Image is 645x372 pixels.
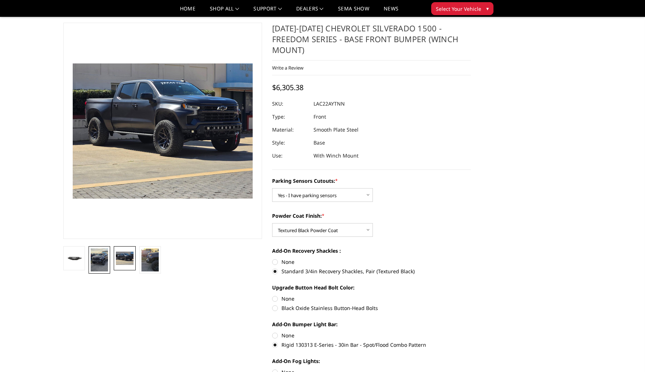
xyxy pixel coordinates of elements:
dd: Base [314,136,325,149]
span: ▾ [486,5,489,12]
img: 2022-2025 Chevrolet Silverado 1500 - Freedom Series - Base Front Bumper (winch mount) [116,252,133,265]
label: Standard 3/4in Recovery Shackles, Pair (Textured Black) [272,267,471,275]
label: None [272,258,471,266]
label: None [272,332,471,339]
label: Rigid 130313 E-Series - 30in Bar - Spot/Flood Combo Pattern [272,341,471,349]
dd: With Winch Mount [314,149,358,162]
a: Home [180,6,195,17]
label: Black Oxide Stainless Button-Head Bolts [272,304,471,312]
a: 2022-2025 Chevrolet Silverado 1500 - Freedom Series - Base Front Bumper (winch mount) [63,23,262,239]
label: Add-On Recovery Shackles : [272,247,471,254]
dt: Use: [272,149,308,162]
span: $6,305.38 [272,83,303,92]
label: Parking Sensors Cutouts: [272,177,471,185]
dt: Style: [272,136,308,149]
dd: Smooth Plate Steel [314,123,358,136]
a: Support [253,6,282,17]
dt: Material: [272,123,308,136]
label: Add-On Bumper Light Bar: [272,320,471,328]
button: Select Your Vehicle [431,2,493,15]
span: Select Your Vehicle [436,5,481,13]
label: Upgrade Button Head Bolt Color: [272,284,471,291]
dt: SKU: [272,97,308,110]
a: shop all [210,6,239,17]
label: None [272,295,471,302]
dt: Type: [272,110,308,123]
a: SEMA Show [338,6,369,17]
label: Powder Coat Finish: [272,212,471,220]
img: 2022-2025 Chevrolet Silverado 1500 - Freedom Series - Base Front Bumper (winch mount) [66,253,83,263]
h1: [DATE]-[DATE] Chevrolet Silverado 1500 - Freedom Series - Base Front Bumper (winch mount) [272,23,471,61]
dd: Front [314,110,326,123]
a: Dealers [296,6,324,17]
a: Write a Review [272,65,303,71]
dd: LAC22AYTNN [314,97,345,110]
img: 2022-2025 Chevrolet Silverado 1500 - Freedom Series - Base Front Bumper (winch mount) [141,248,159,271]
img: 2022-2025 Chevrolet Silverado 1500 - Freedom Series - Base Front Bumper (winch mount) [91,248,108,271]
a: News [384,6,398,17]
label: Add-On Fog Lights: [272,357,471,365]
